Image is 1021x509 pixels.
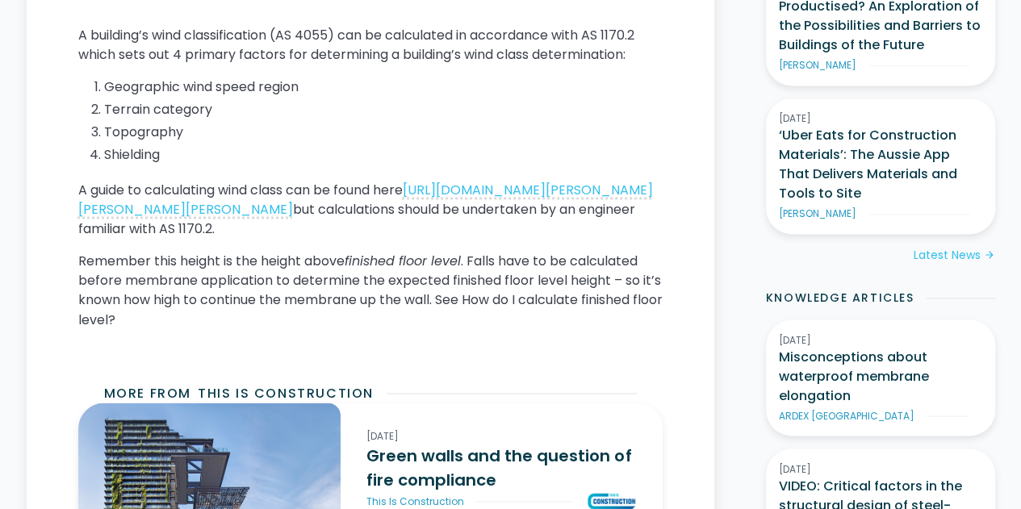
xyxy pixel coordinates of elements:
a: [DATE]Misconceptions about waterproof membrane elongationARDEX [GEOGRAPHIC_DATA] [766,319,995,436]
li: Topography [104,123,663,142]
a: [URL][DOMAIN_NAME][PERSON_NAME][PERSON_NAME][PERSON_NAME] [78,181,653,219]
a: [DATE]‘Uber Eats for Construction Materials’: The Aussie App That Delivers Materials and Tools to... [766,98,995,234]
div: This Is Construction [366,494,464,508]
h3: Green walls and the question of fire compliance [366,443,636,491]
div: Latest News [914,247,981,264]
div: ARDEX [GEOGRAPHIC_DATA] [779,408,914,423]
div: [PERSON_NAME] [779,58,856,73]
em: finished floor level [345,252,461,270]
h3: Misconceptions about waterproof membrane elongation [779,347,982,405]
li: Terrain category [104,100,663,119]
h2: This Is Construction [198,383,374,403]
h2: More from [104,383,191,403]
p: Remember this height is the height above . Falls have to be calculated before membrane applicatio... [78,252,663,329]
p: A building’s wind classification (AS 4055) can be calculated in accordance with AS 1170.2 which s... [78,26,663,65]
li: Geographic wind speed region [104,77,663,97]
div: [DATE] [779,461,982,476]
h2: Knowledge Articles [766,290,914,307]
div: arrow_forward [984,248,995,264]
div: [DATE] [779,332,982,347]
div: [PERSON_NAME] [779,207,856,221]
div: [DATE] [779,111,982,126]
a: Latest Newsarrow_forward [914,247,995,264]
div: [DATE] [366,428,636,443]
p: A guide to calculating wind class can be found here but calculations should be undertaken by an e... [78,181,663,239]
li: Shielding [104,145,663,165]
h3: ‘Uber Eats for Construction Materials’: The Aussie App That Delivers Materials and Tools to Site [779,126,982,203]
